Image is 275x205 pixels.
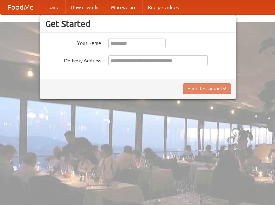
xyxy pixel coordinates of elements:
[65,0,105,14] a: How it works
[183,83,231,94] button: Find Restaurants!
[45,38,101,47] label: Your Name
[45,55,101,64] label: Delivery Address
[142,0,184,14] a: Recipe videos
[45,19,231,29] h3: Get Started
[0,0,41,14] a: FoodMe
[41,0,65,14] a: Home
[105,0,142,14] a: Who we are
